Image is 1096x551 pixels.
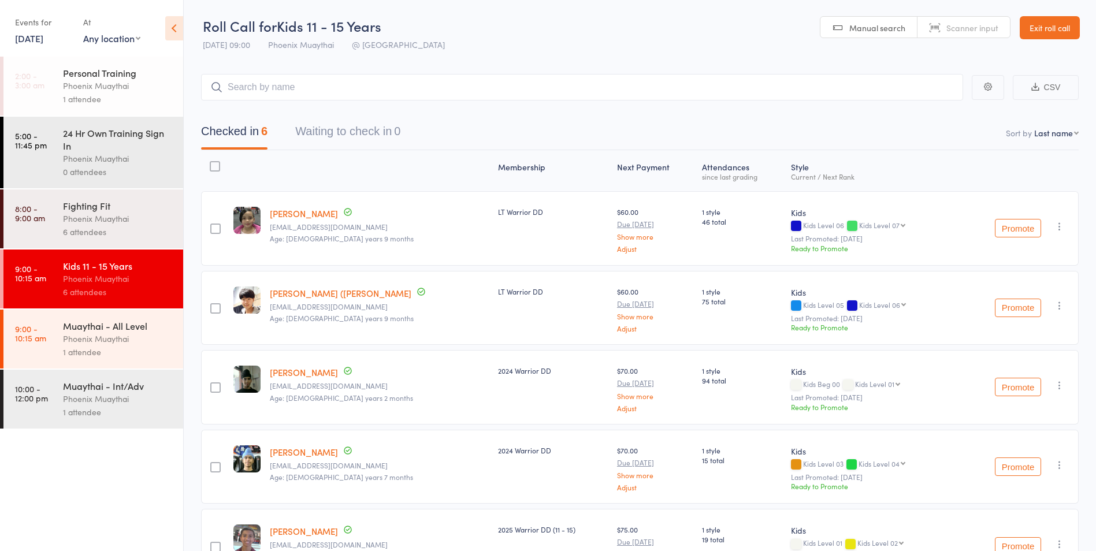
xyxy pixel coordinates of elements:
a: Show more [617,233,693,240]
div: Kids [791,366,953,377]
time: 10:00 - 12:00 pm [15,384,48,403]
div: Kids Level 05 [791,301,953,311]
span: 94 total [702,375,782,385]
a: 9:00 -10:15 amKids 11 - 15 YearsPhoenix Muaythai6 attendees [3,250,183,308]
a: 10:00 -12:00 pmMuaythai - Int/AdvPhoenix Muaythai1 attendee [3,370,183,429]
time: 8:00 - 9:00 am [15,204,45,222]
div: Kids Level 01 [855,380,894,388]
time: 5:00 - 11:45 pm [15,131,47,150]
div: Muaythai - Int/Adv [63,379,173,392]
div: Kids Level 01 [791,539,953,549]
div: Style [786,155,957,186]
div: Ready to Promote [791,402,953,412]
span: Age: [DEMOGRAPHIC_DATA] years 7 months [270,472,413,482]
div: since last grading [702,173,782,180]
div: 6 attendees [63,285,173,299]
time: 9:00 - 10:15 am [15,324,46,342]
small: Due [DATE] [617,538,693,546]
span: 1 style [702,524,782,534]
div: 2025 Warrior DD (11 - 15) [498,524,608,534]
div: Kids Level 03 [791,460,953,470]
img: image1722847270.png [233,286,261,314]
div: Phoenix Muaythai [63,212,173,225]
button: Promote [995,219,1041,237]
div: $70.00 [617,445,693,491]
a: Adjust [617,404,693,412]
span: 1 style [702,286,782,296]
small: Due [DATE] [617,300,693,308]
button: Promote [995,457,1041,476]
span: 46 total [702,217,782,226]
span: 1 style [702,445,782,455]
a: Exit roll call [1020,16,1080,39]
div: Ready to Promote [791,322,953,332]
div: Kids [791,207,953,218]
div: Atten­dances [697,155,786,186]
button: Promote [995,378,1041,396]
div: Kids Level 02 [857,539,898,546]
div: Ready to Promote [791,481,953,491]
time: 9:00 - 10:15 am [15,264,46,282]
span: Age: [DEMOGRAPHIC_DATA] years 9 months [270,233,414,243]
div: Ready to Promote [791,243,953,253]
div: 1 attendee [63,345,173,359]
small: kpspahwa@yahoo.com [270,382,489,390]
a: [DATE] [15,32,43,44]
small: Due [DATE] [617,379,693,387]
div: Phoenix Muaythai [63,392,173,405]
small: Last Promoted: [DATE] [791,314,953,322]
div: Kids Level 06 [791,221,953,231]
div: Kids [791,524,953,536]
a: [PERSON_NAME] [270,525,338,537]
small: Last Promoted: [DATE] [791,393,953,401]
a: [PERSON_NAME] ([PERSON_NAME] [270,287,411,299]
small: qnixkim@gmail.com [270,303,489,311]
a: Show more [617,392,693,400]
a: [PERSON_NAME] [270,207,338,219]
span: Phoenix Muaythai [268,39,334,50]
div: Events for [15,13,72,32]
div: 1 attendee [63,92,173,106]
button: Waiting to check in0 [295,119,400,150]
div: $70.00 [617,366,693,411]
span: Age: [DEMOGRAPHIC_DATA] years 9 months [270,313,414,323]
div: 6 attendees [63,225,173,239]
span: 1 style [702,207,782,217]
button: Checked in6 [201,119,268,150]
small: nathailar.pound@gmail.com [270,223,489,231]
div: LT Warrior DD [498,207,608,217]
span: Roll Call for [203,16,277,35]
div: Kids Beg 00 [791,380,953,390]
div: 0 attendees [63,165,173,178]
small: Due [DATE] [617,459,693,467]
div: Next Payment [612,155,697,186]
time: 2:00 - 3:00 am [15,71,44,90]
span: 1 style [702,366,782,375]
div: 2024 Warrior DD [498,366,608,375]
div: Kids Level 04 [859,460,900,467]
a: Adjust [617,245,693,252]
div: Fighting Fit [63,199,173,212]
span: Kids 11 - 15 Years [277,16,381,35]
div: $60.00 [617,207,693,252]
div: 0 [394,125,400,137]
span: Age: [DEMOGRAPHIC_DATA] years 2 months [270,393,413,403]
div: Kids [791,445,953,457]
small: Last Promoted: [DATE] [791,234,953,243]
div: Phoenix Muaythai [63,272,173,285]
a: 8:00 -9:00 amFighting FitPhoenix Muaythai6 attendees [3,189,183,248]
small: kpspahwa@yahoo.com [270,461,489,470]
div: 6 [261,125,268,137]
span: @ [GEOGRAPHIC_DATA] [352,39,445,50]
div: Muaythai - All Level [63,319,173,332]
div: Phoenix Muaythai [63,79,173,92]
a: [PERSON_NAME] [270,446,338,458]
div: Phoenix Muaythai [63,332,173,345]
input: Search by name [201,74,963,100]
div: Current / Next Rank [791,173,953,180]
div: LT Warrior DD [498,286,608,296]
div: $60.00 [617,286,693,332]
button: CSV [1013,75,1079,100]
div: Phoenix Muaythai [63,152,173,165]
span: 75 total [702,296,782,306]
